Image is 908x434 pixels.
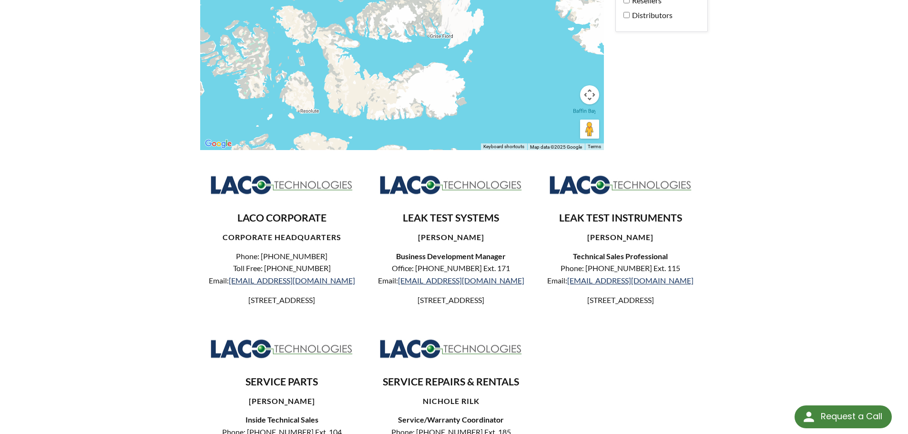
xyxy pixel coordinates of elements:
span: Map data ©2025 Google [530,144,582,150]
img: Logo_LACO-TECH_hi-res.jpg [210,338,353,359]
img: Logo_LACO-TECH_hi-res.jpg [379,174,522,195]
img: round button [801,409,816,424]
strong: Technical Sales Professional [573,252,668,261]
strong: CORPORATE HEADQUARTERS [223,232,341,242]
h3: LEAK TEST SYSTEMS [377,212,525,225]
h3: LACO CORPORATE [208,212,356,225]
h3: LEAK TEST INSTRUMENTS [546,212,694,225]
button: Drag Pegman onto the map to open Street View [580,120,599,139]
div: Request a Call [821,405,882,427]
a: [EMAIL_ADDRESS][DOMAIN_NAME] [229,276,355,285]
img: Logo_LACO-TECH_hi-res.jpg [210,174,353,195]
a: [EMAIL_ADDRESS][DOMAIN_NAME] [567,276,694,285]
h3: SERVICE REPAIRS & RENTALS [377,375,525,389]
a: [EMAIL_ADDRESS][DOMAIN_NAME] [398,276,524,285]
strong: Inside Technical Sales [245,415,318,424]
input: Distributors [623,12,630,18]
p: Office: [PHONE_NUMBER] Ext. 171 Email: [377,262,525,286]
div: Request a Call [795,405,892,428]
strong: nICHOLE rILK [423,396,480,405]
a: Open this area in Google Maps (opens a new window) [203,138,234,150]
img: Logo_LACO-TECH_hi-res.jpg [379,338,522,359]
p: [STREET_ADDRESS] [377,294,525,306]
button: Keyboard shortcuts [483,143,524,150]
p: [STREET_ADDRESS] [546,294,694,306]
img: Logo_LACO-TECH_hi-res.jpg [549,174,692,195]
strong: Service/Warranty Coordinator [398,415,504,424]
p: Phone: [PHONE_NUMBER] Ext. 115 Email: [546,262,694,286]
button: Map camera controls [580,85,599,104]
p: [STREET_ADDRESS] [208,294,356,306]
img: Google [203,138,234,150]
label: Distributors [623,9,695,21]
strong: Business Development Manager [396,252,506,261]
strong: [PERSON_NAME] [418,232,484,242]
h3: SERVICE PARTS [208,375,356,389]
p: Phone: [PHONE_NUMBER] Toll Free: [PHONE_NUMBER] Email: [208,250,356,287]
strong: [PERSON_NAME] [587,232,653,242]
a: Terms (opens in new tab) [588,144,601,149]
h4: [PERSON_NAME] [208,396,356,406]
